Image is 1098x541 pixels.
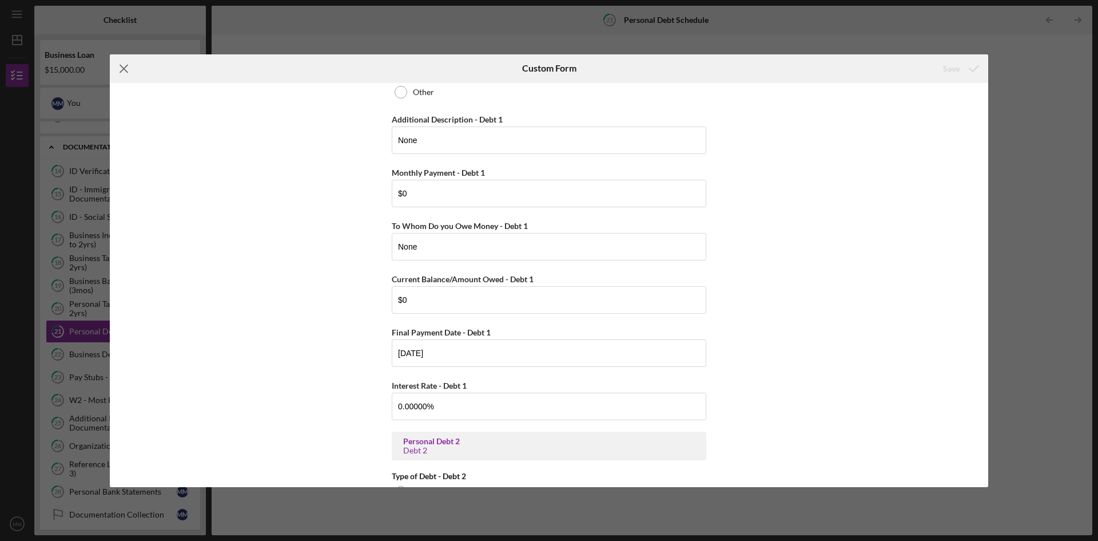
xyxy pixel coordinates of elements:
[413,88,434,97] label: Other
[392,168,485,177] label: Monthly Payment - Debt 1
[392,274,534,284] label: Current Balance/Amount Owed - Debt 1
[943,57,960,80] div: Save
[403,437,695,446] div: Personal Debt 2
[392,381,467,390] label: Interest Rate - Debt 1
[403,446,695,455] div: Debt 2
[392,221,528,231] label: To Whom Do you Owe Money - Debt 1
[392,114,503,124] label: Additional Description - Debt 1
[932,57,988,80] button: Save
[392,327,491,337] label: Final Payment Date - Debt 1
[392,472,706,481] div: Type of Debt - Debt 2
[522,63,576,73] h6: Custom Form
